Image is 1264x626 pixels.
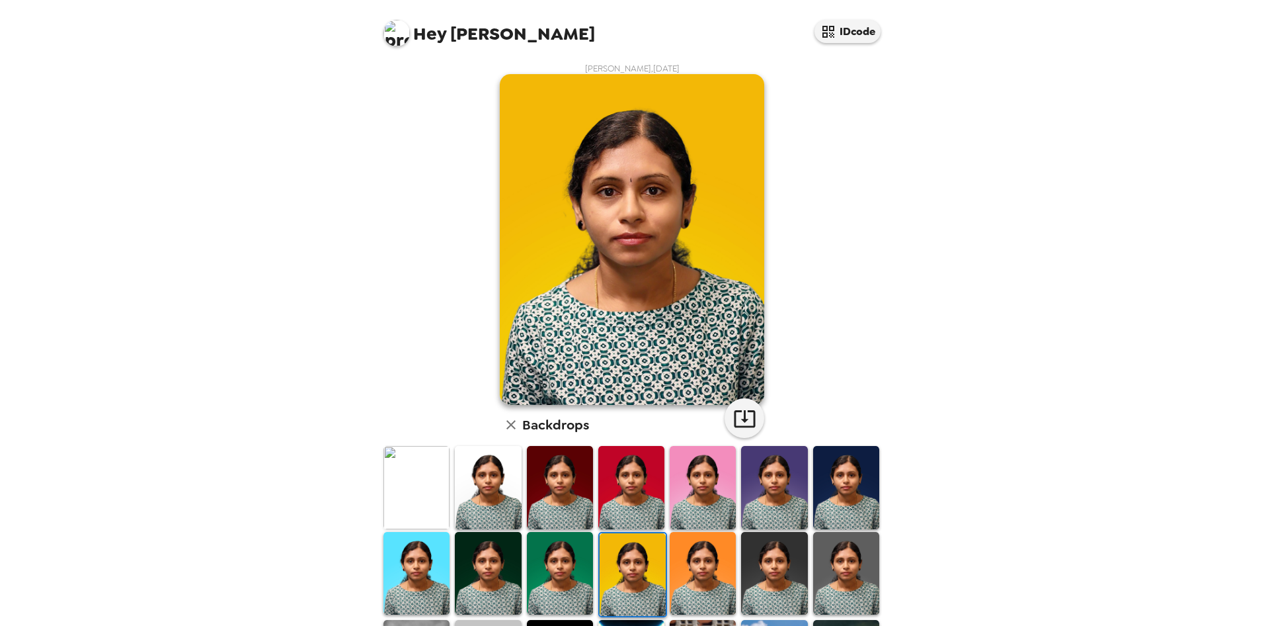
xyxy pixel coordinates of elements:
[814,20,881,43] button: IDcode
[522,414,589,435] h6: Backdrops
[383,20,410,46] img: profile pic
[383,446,450,529] img: Original
[413,22,446,46] span: Hey
[500,74,764,405] img: user
[585,63,680,74] span: [PERSON_NAME] , [DATE]
[383,13,595,43] span: [PERSON_NAME]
